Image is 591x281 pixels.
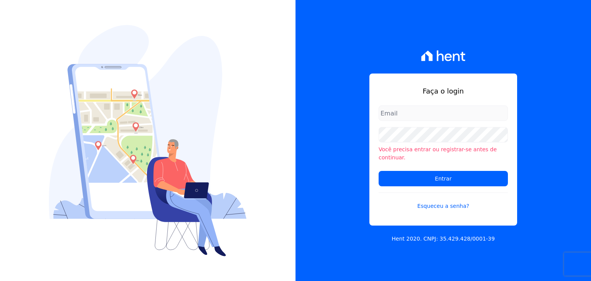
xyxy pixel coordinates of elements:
[49,25,247,256] img: Login
[379,105,508,121] input: Email
[379,86,508,96] h1: Faça o login
[379,171,508,186] input: Entrar
[379,146,508,162] li: Você precisa entrar ou registrar-se antes de continuar.
[379,192,508,210] a: Esqueceu a senha?
[392,235,495,243] p: Hent 2020. CNPJ: 35.429.428/0001-39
